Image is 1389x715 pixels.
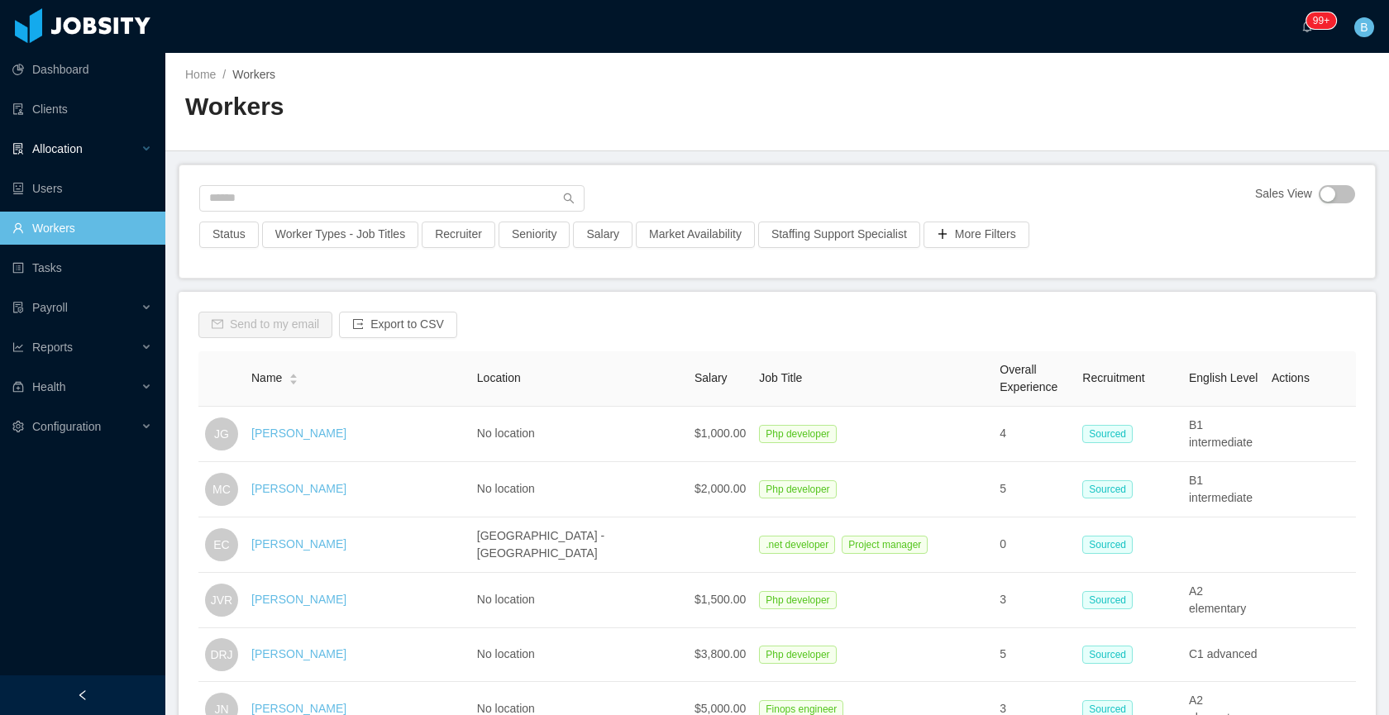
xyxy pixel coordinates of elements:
td: 0 [993,517,1076,573]
span: Actions [1272,371,1310,384]
button: Seniority [499,222,570,248]
td: 3 [993,573,1076,628]
i: icon: medicine-box [12,381,24,393]
span: Php developer [759,480,836,498]
span: JVR [211,584,232,617]
button: Market Availability [636,222,755,248]
td: 4 [993,407,1076,462]
i: icon: search [563,193,575,204]
span: Salary [694,371,728,384]
span: MC [212,473,231,506]
a: icon: profileTasks [12,251,152,284]
sup: 245 [1306,12,1336,29]
a: Sourced [1082,702,1139,715]
span: Allocation [32,142,83,155]
span: English Level [1189,371,1258,384]
span: Sourced [1082,646,1133,664]
button: icon: plusMore Filters [924,222,1029,248]
span: Project manager [842,536,928,554]
i: icon: caret-up [289,372,298,377]
span: $3,800.00 [694,647,746,660]
span: $5,000.00 [694,702,746,715]
span: Configuration [32,420,101,433]
button: Status [199,222,259,248]
i: icon: solution [12,143,24,155]
td: A2 elementary [1182,573,1265,628]
a: Sourced [1082,537,1139,551]
span: Php developer [759,425,836,443]
i: icon: line-chart [12,341,24,353]
button: Worker Types - Job Titles [262,222,418,248]
span: $1,000.00 [694,427,746,440]
a: [PERSON_NAME] [251,647,346,660]
a: Sourced [1082,593,1139,606]
i: icon: caret-down [289,378,298,383]
a: icon: userWorkers [12,212,152,245]
h2: Workers [185,90,777,124]
a: [PERSON_NAME] [251,427,346,440]
span: DRJ [210,638,232,671]
span: B [1360,17,1368,37]
span: Php developer [759,591,836,609]
button: icon: exportExport to CSV [339,312,457,338]
span: Sourced [1082,480,1133,498]
span: Health [32,380,65,393]
td: 5 [993,628,1076,682]
span: Payroll [32,301,68,314]
a: [PERSON_NAME] [251,593,346,606]
span: Sourced [1082,425,1133,443]
span: / [222,68,226,81]
span: Php developer [759,646,836,664]
a: [PERSON_NAME] [251,702,346,715]
span: Location [477,371,521,384]
td: No location [470,628,688,682]
span: Job Title [759,371,802,384]
td: No location [470,462,688,517]
span: Workers [232,68,275,81]
a: [PERSON_NAME] [251,537,346,551]
td: No location [470,573,688,628]
a: [PERSON_NAME] [251,482,346,495]
span: Recruitment [1082,371,1144,384]
span: Sales View [1255,185,1312,203]
i: icon: bell [1301,21,1313,32]
span: JG [214,417,229,450]
span: Name [251,369,282,387]
i: icon: file-protect [12,302,24,313]
td: 5 [993,462,1076,517]
span: Sourced [1082,536,1133,554]
span: $1,500.00 [694,593,746,606]
button: Recruiter [422,222,495,248]
i: icon: setting [12,421,24,432]
a: Sourced [1082,482,1139,495]
a: icon: auditClients [12,93,152,126]
span: EC [213,528,229,561]
a: icon: robotUsers [12,172,152,205]
td: No location [470,407,688,462]
a: Sourced [1082,427,1139,440]
td: [GEOGRAPHIC_DATA] - [GEOGRAPHIC_DATA] [470,517,688,573]
td: C1 advanced [1182,628,1265,682]
span: Sourced [1082,591,1133,609]
span: Reports [32,341,73,354]
a: icon: pie-chartDashboard [12,53,152,86]
span: Overall Experience [1000,363,1057,393]
button: Staffing Support Specialist [758,222,920,248]
button: Salary [573,222,632,248]
td: B1 intermediate [1182,462,1265,517]
span: $2,000.00 [694,482,746,495]
a: Home [185,68,216,81]
div: Sort [289,371,298,383]
td: B1 intermediate [1182,407,1265,462]
span: .net developer [759,536,835,554]
a: Sourced [1082,647,1139,660]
